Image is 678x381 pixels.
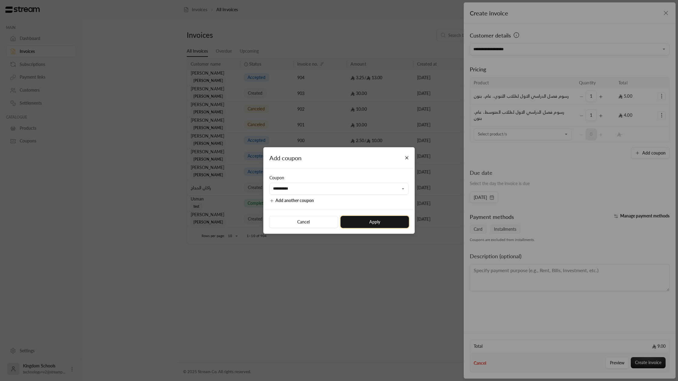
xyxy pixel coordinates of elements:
[341,216,409,228] button: Apply
[275,198,314,203] span: Add another coupon
[400,185,407,192] button: Open
[269,175,409,181] div: Coupon
[269,154,301,161] span: Add coupon
[402,153,412,163] button: Close
[269,216,338,228] button: Cancel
